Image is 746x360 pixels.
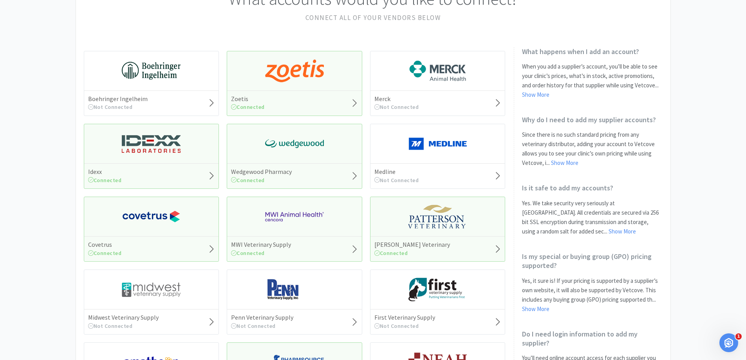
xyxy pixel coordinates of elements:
[374,177,419,184] span: Not Connected
[522,183,663,192] h2: Is it safe to add my accounts?
[408,278,467,301] img: 67d67680309e4a0bb49a5ff0391dcc42_6.png
[122,205,181,228] img: 77fca1acd8b6420a9015268ca798ef17_1.png
[408,59,467,83] img: 6d7abf38e3b8462597f4a2f88dede81e_176.png
[408,205,467,228] img: f5e969b455434c6296c6d81ef179fa71_3.png
[374,322,419,329] span: Not Connected
[374,95,419,103] h5: Merck
[374,313,435,322] h5: First Veterinary Supply
[231,103,265,110] span: Connected
[374,250,408,257] span: Connected
[265,59,324,83] img: a673e5ab4e5e497494167fe422e9a3ab.png
[88,250,122,257] span: Connected
[88,313,159,322] h5: Midwest Veterinary Supply
[231,177,265,184] span: Connected
[88,322,133,329] span: Not Connected
[122,132,181,156] img: 13250b0087d44d67bb1668360c5632f9_13.png
[374,103,419,110] span: Not Connected
[231,241,291,249] h5: MWI Veterinary Supply
[231,313,293,322] h5: Penn Veterinary Supply
[522,47,663,56] h2: What happens when I add an account?
[522,199,663,236] p: Yes. We take security very seriously at [GEOGRAPHIC_DATA]. All credentials are secured via 256 bi...
[374,168,419,176] h5: Medline
[374,241,450,249] h5: [PERSON_NAME] Veterinary
[408,132,467,156] img: a646391c64b94eb2892348a965bf03f3_134.png
[231,168,292,176] h5: Wedgewood Pharmacy
[522,115,663,124] h2: Why do I need to add my supplier accounts?
[735,333,742,340] span: 1
[522,130,663,168] p: Since there is no such standard pricing from any veterinary distributor, adding your account to V...
[719,333,738,352] iframe: Intercom live chat
[522,62,663,99] p: When you add a supplier’s account, you’ll be able to see your clinic’s prices, what’s in stock, a...
[265,205,324,228] img: f6b2451649754179b5b4e0c70c3f7cb0_2.png
[122,59,181,83] img: 730db3968b864e76bcafd0174db25112_22.png
[122,278,181,301] img: 4dd14cff54a648ac9e977f0c5da9bc2e_5.png
[522,276,663,314] p: Yes, it sure is! If your pricing is supported by a supplier’s own website, it will also be suppor...
[522,329,663,348] h2: Do I need login information to add my supplier?
[265,278,324,301] img: e1133ece90fa4a959c5ae41b0808c578_9.png
[88,168,122,176] h5: Idexx
[88,241,122,249] h5: Covetrus
[522,252,663,270] h2: Is my special or buying group (GPO) pricing supported?
[231,250,265,257] span: Connected
[609,228,636,235] a: Show More
[88,103,133,110] span: Not Connected
[88,177,122,184] span: Connected
[231,322,276,329] span: Not Connected
[231,95,265,103] h5: Zoetis
[265,132,324,156] img: e40baf8987b14801afb1611fffac9ca4_8.png
[88,95,148,103] h5: Boehringer Ingelheim
[522,91,549,98] a: Show More
[84,13,663,23] h2: Connect all of your vendors below
[522,305,549,313] a: Show More
[551,159,578,166] a: Show More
